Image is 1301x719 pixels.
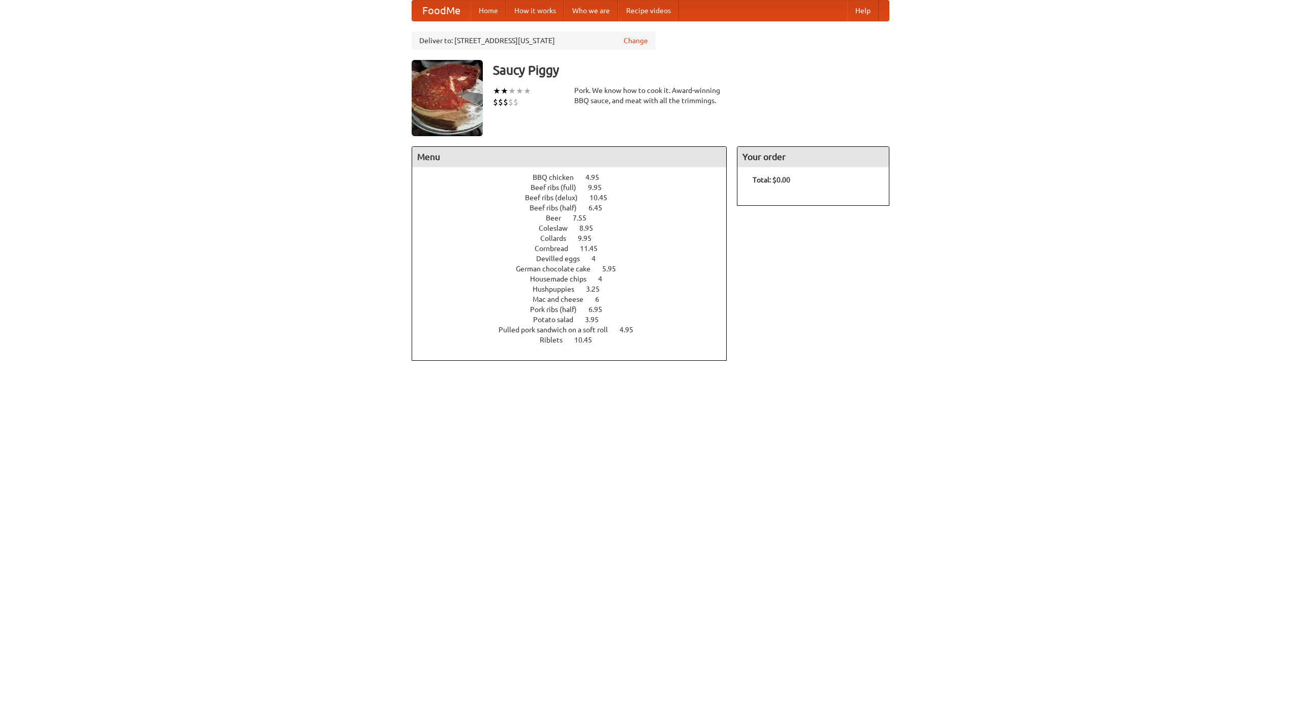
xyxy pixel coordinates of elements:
span: Pork ribs (half) [530,305,587,314]
a: Collards 9.95 [540,234,610,242]
div: Pork. We know how to cook it. Award-winning BBQ sauce, and meat with all the trimmings. [574,85,727,106]
a: Change [624,36,648,46]
span: 9.95 [588,183,612,192]
a: Hushpuppies 3.25 [533,285,618,293]
li: ★ [508,85,516,97]
a: Mac and cheese 6 [533,295,618,303]
span: 10.45 [590,194,617,202]
a: Pulled pork sandwich on a soft roll 4.95 [499,326,652,334]
span: Potato salad [533,316,583,324]
span: 7.55 [573,214,597,222]
span: German chocolate cake [516,265,601,273]
a: Home [471,1,506,21]
h4: Your order [737,147,889,167]
a: Devilled eggs 4 [536,255,614,263]
a: Beef ribs (half) 6.45 [530,204,621,212]
span: 9.95 [578,234,602,242]
span: Beef ribs (half) [530,204,587,212]
span: Collards [540,234,576,242]
li: ★ [523,85,531,97]
a: Recipe videos [618,1,679,21]
span: 11.45 [580,244,608,253]
span: Beef ribs (delux) [525,194,588,202]
span: Beer [546,214,571,222]
span: 3.25 [586,285,610,293]
h3: Saucy Piggy [493,60,889,80]
span: 6 [595,295,609,303]
a: BBQ chicken 4.95 [533,173,618,181]
a: Housemade chips 4 [530,275,621,283]
div: Deliver to: [STREET_ADDRESS][US_STATE] [412,32,656,50]
span: 4 [592,255,606,263]
li: $ [508,97,513,108]
a: Cornbread 11.45 [535,244,616,253]
li: ★ [493,85,501,97]
span: 3.95 [585,316,609,324]
span: Hushpuppies [533,285,584,293]
span: 8.95 [579,224,603,232]
a: FoodMe [412,1,471,21]
a: Beef ribs (delux) 10.45 [525,194,626,202]
a: Beef ribs (full) 9.95 [531,183,621,192]
span: 6.45 [588,204,612,212]
a: Riblets 10.45 [540,336,611,344]
span: Mac and cheese [533,295,594,303]
li: $ [498,97,503,108]
h4: Menu [412,147,726,167]
img: angular.jpg [412,60,483,136]
span: 4 [598,275,612,283]
a: Who we are [564,1,618,21]
span: Housemade chips [530,275,597,283]
li: $ [503,97,508,108]
span: Devilled eggs [536,255,590,263]
span: 5.95 [602,265,626,273]
a: Beer 7.55 [546,214,605,222]
span: 6.95 [588,305,612,314]
span: BBQ chicken [533,173,584,181]
span: Cornbread [535,244,578,253]
span: Coleslaw [539,224,578,232]
li: $ [513,97,518,108]
span: 4.95 [619,326,643,334]
span: 10.45 [574,336,602,344]
a: German chocolate cake 5.95 [516,265,635,273]
a: Help [847,1,879,21]
a: Potato salad 3.95 [533,316,617,324]
span: Pulled pork sandwich on a soft roll [499,326,618,334]
a: Pork ribs (half) 6.95 [530,305,621,314]
span: 4.95 [585,173,609,181]
span: Riblets [540,336,573,344]
a: Coleslaw 8.95 [539,224,612,232]
li: ★ [516,85,523,97]
a: How it works [506,1,564,21]
li: ★ [501,85,508,97]
li: $ [493,97,498,108]
b: Total: $0.00 [753,176,790,184]
span: Beef ribs (full) [531,183,586,192]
